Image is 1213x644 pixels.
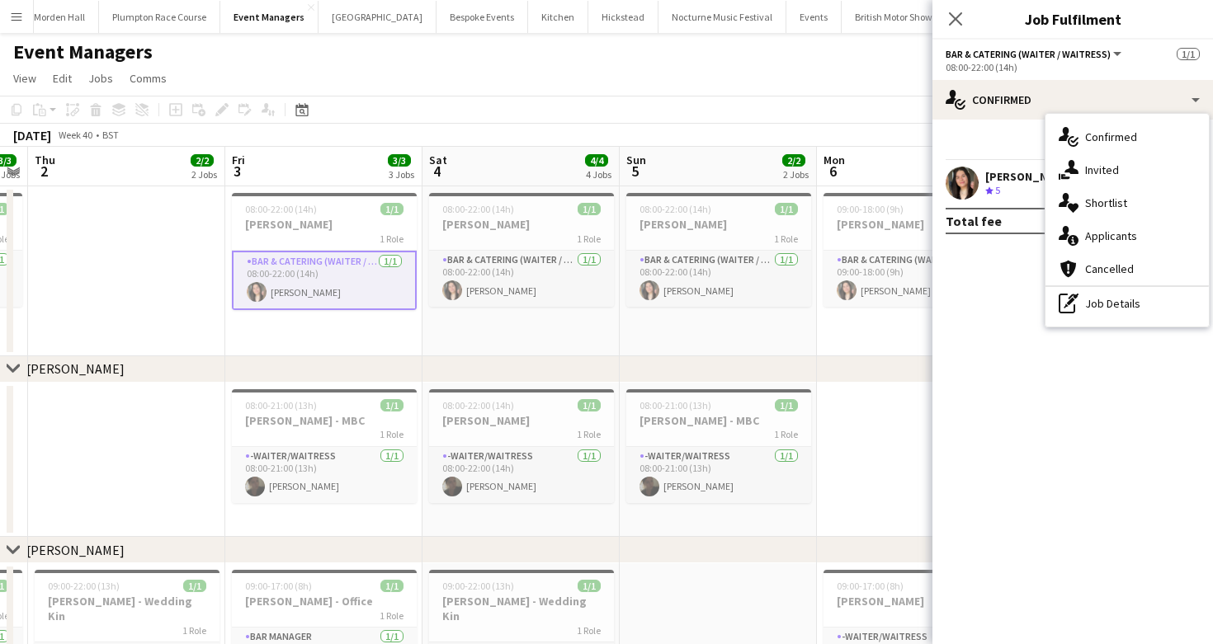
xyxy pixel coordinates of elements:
[1085,195,1127,210] span: Shortlist
[658,1,786,33] button: Nocturne Music Festival
[35,153,55,167] span: Thu
[1045,287,1209,320] div: Job Details
[245,580,312,592] span: 09:00-17:00 (8h)
[626,413,811,428] h3: [PERSON_NAME] - MBC
[429,594,614,623] h3: [PERSON_NAME] - Wedding Kin
[578,399,601,411] span: 1/1
[626,389,811,503] app-job-card: 08:00-21:00 (13h)1/1[PERSON_NAME] - MBC1 Role-Waiter/Waitress1/108:00-21:00 (13h)[PERSON_NAME]
[588,1,658,33] button: Hickstead
[232,193,417,310] app-job-card: 08:00-22:00 (14h)1/1[PERSON_NAME]1 RoleBar & Catering (Waiter / waitress)1/108:00-22:00 (14h)[PER...
[429,413,614,428] h3: [PERSON_NAME]
[26,542,125,558] div: [PERSON_NAME]
[577,233,601,245] span: 1 Role
[824,193,1008,307] app-job-card: 09:00-18:00 (9h)1/1[PERSON_NAME]1 RoleBar & Catering (Waiter / waitress)1/109:00-18:00 (9h)[PERSO...
[380,428,404,440] span: 1 Role
[585,154,608,167] span: 4/4
[245,203,317,215] span: 08:00-22:00 (14h)
[232,447,417,503] app-card-role: -Waiter/Waitress1/108:00-21:00 (13h)[PERSON_NAME]
[932,8,1213,30] h3: Job Fulfilment
[821,162,845,181] span: 6
[429,389,614,503] app-job-card: 08:00-22:00 (14h)1/1[PERSON_NAME]1 Role-Waiter/Waitress1/108:00-22:00 (14h)[PERSON_NAME]
[191,168,217,181] div: 2 Jobs
[427,162,447,181] span: 4
[775,203,798,215] span: 1/1
[995,184,1000,196] span: 5
[1085,228,1137,243] span: Applicants
[13,40,153,64] h1: Event Managers
[21,1,99,33] button: Morden Hall
[232,594,417,609] h3: [PERSON_NAME] - Office
[380,580,404,592] span: 1/1
[123,68,173,89] a: Comms
[783,168,809,181] div: 2 Jobs
[53,71,72,86] span: Edit
[437,1,528,33] button: Bespoke Events
[82,68,120,89] a: Jobs
[578,203,601,215] span: 1/1
[429,251,614,307] app-card-role: Bar & Catering (Waiter / waitress)1/108:00-22:00 (14h)[PERSON_NAME]
[88,71,113,86] span: Jobs
[380,233,404,245] span: 1 Role
[624,162,646,181] span: 5
[380,609,404,622] span: 1 Role
[946,48,1124,60] button: Bar & Catering (Waiter / waitress)
[528,1,588,33] button: Kitchen
[35,594,219,623] h3: [PERSON_NAME] - Wedding Kin
[586,168,611,181] div: 4 Jobs
[1085,162,1119,177] span: Invited
[824,153,845,167] span: Mon
[1085,129,1137,144] span: Confirmed
[824,217,1008,232] h3: [PERSON_NAME]
[985,169,1073,184] div: [PERSON_NAME]
[429,193,614,307] app-job-card: 08:00-22:00 (14h)1/1[PERSON_NAME]1 RoleBar & Catering (Waiter / waitress)1/108:00-22:00 (14h)[PER...
[13,71,36,86] span: View
[946,213,1002,229] div: Total fee
[232,217,417,232] h3: [PERSON_NAME]
[229,162,245,181] span: 3
[245,399,317,411] span: 08:00-21:00 (13h)
[626,447,811,503] app-card-role: -Waiter/Waitress1/108:00-21:00 (13h)[PERSON_NAME]
[232,389,417,503] app-job-card: 08:00-21:00 (13h)1/1[PERSON_NAME] - MBC1 Role-Waiter/Waitress1/108:00-21:00 (13h)[PERSON_NAME]
[380,203,404,215] span: 1/1
[626,153,646,167] span: Sun
[48,580,120,592] span: 09:00-22:00 (13h)
[99,1,220,33] button: Plumpton Race Course
[232,251,417,310] app-card-role: Bar & Catering (Waiter / waitress)1/108:00-22:00 (14h)[PERSON_NAME]
[946,48,1111,60] span: Bar & Catering (Waiter / waitress)
[46,68,78,89] a: Edit
[577,428,601,440] span: 1 Role
[578,580,601,592] span: 1/1
[626,193,811,307] app-job-card: 08:00-22:00 (14h)1/1[PERSON_NAME]1 RoleBar & Catering (Waiter / waitress)1/108:00-22:00 (14h)[PER...
[319,1,437,33] button: [GEOGRAPHIC_DATA]
[26,360,125,377] div: [PERSON_NAME]
[1177,48,1200,60] span: 1/1
[824,251,1008,307] app-card-role: Bar & Catering (Waiter / waitress)1/109:00-18:00 (9h)[PERSON_NAME]
[389,168,414,181] div: 3 Jobs
[442,203,514,215] span: 08:00-22:00 (14h)
[7,68,43,89] a: View
[388,154,411,167] span: 3/3
[429,447,614,503] app-card-role: -Waiter/Waitress1/108:00-22:00 (14h)[PERSON_NAME]
[182,624,206,637] span: 1 Role
[13,127,51,143] div: [DATE]
[782,154,805,167] span: 2/2
[842,1,946,33] button: British Motor Show
[232,153,245,167] span: Fri
[837,580,904,592] span: 09:00-17:00 (8h)
[837,203,904,215] span: 09:00-18:00 (9h)
[32,162,55,181] span: 2
[442,580,514,592] span: 09:00-22:00 (13h)
[442,399,514,411] span: 08:00-22:00 (14h)
[774,428,798,440] span: 1 Role
[102,129,119,141] div: BST
[429,153,447,167] span: Sat
[946,61,1200,73] div: 08:00-22:00 (14h)
[640,203,711,215] span: 08:00-22:00 (14h)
